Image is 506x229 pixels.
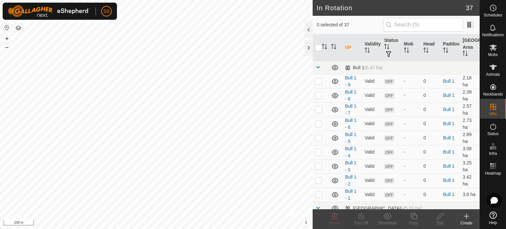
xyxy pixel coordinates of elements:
td: Valid [362,131,382,145]
button: – [3,43,11,51]
button: + [3,35,11,43]
div: - [404,191,418,198]
span: VPs [489,112,496,116]
div: - [404,163,418,170]
button: i [302,219,310,226]
div: Show/Hide [374,220,401,226]
div: - [404,149,418,156]
span: SS [103,8,110,15]
td: 0 [421,74,440,88]
td: Valid [362,102,382,117]
a: Bull 1 - 4 [345,146,356,158]
a: Help [480,209,506,227]
span: OFF [384,150,394,155]
button: Reset Map [3,24,11,32]
span: (5.47 ha) [364,65,383,70]
td: Valid [362,159,382,173]
td: 0 [421,145,440,159]
span: Mobs [488,53,498,57]
a: Bull 1 [443,78,455,84]
td: 3.25 ha [460,159,480,173]
div: - [404,120,418,127]
a: Bull 1 - 8 [345,89,356,101]
span: 0 selected of 37 [317,21,383,28]
td: 0 [421,187,440,202]
td: 0 [421,131,440,145]
th: Validity [362,34,382,61]
div: - [404,78,418,85]
div: [GEOGRAPHIC_DATA] [345,206,422,211]
span: Notifications [482,33,504,37]
span: OFF [384,164,394,169]
td: 0 [421,102,440,117]
span: OFF [384,192,394,198]
td: 3.08 ha [460,145,480,159]
a: Bull 1 - 6 [345,118,356,130]
span: Delete [329,221,341,225]
td: 2.18 ha [460,74,480,88]
span: Animals [486,72,500,76]
span: i [305,219,307,225]
div: Copy [401,220,427,226]
a: Bull 1 [443,149,455,155]
a: Bull 1 - 1 [345,188,356,201]
th: [GEOGRAPHIC_DATA] Area [460,34,480,61]
a: Bull 1 - 7 [345,103,356,116]
div: Turn Off [348,220,374,226]
span: OFF [384,79,394,84]
th: Mob [401,34,421,61]
span: OFF [384,121,394,127]
p-sorticon: Activate to sort [365,48,370,54]
th: Paddock [440,34,460,61]
td: 3.6 ha [460,187,480,202]
span: 37 [466,3,473,13]
p-sorticon: Activate to sort [423,48,429,54]
td: Valid [362,117,382,131]
span: Heatmap [485,171,501,175]
a: Bull 1 [443,121,455,126]
div: Create [453,220,480,226]
a: Bull 1 - 2 [345,174,356,186]
p-sorticon: Activate to sort [322,45,327,50]
td: 2.89 ha [460,131,480,145]
div: Edit [427,220,453,226]
span: Help [489,221,497,225]
td: 0 [421,173,440,187]
span: OFF [384,107,394,113]
input: Search (S) [383,18,463,32]
th: Head [421,34,440,61]
td: 2.57 ha [460,102,480,117]
a: Bull 1 [443,192,455,197]
td: Valid [362,74,382,88]
a: Bull 1 [443,135,455,140]
td: 2.39 ha [460,88,480,102]
td: Valid [362,88,382,102]
td: 0 [421,117,440,131]
td: 2.73 ha [460,117,480,131]
p-sorticon: Activate to sort [404,48,409,54]
td: Valid [362,187,382,202]
td: Valid [362,173,382,187]
button: Map Layers [14,24,22,32]
span: OFF [384,135,394,141]
img: Gallagher Logo [8,5,90,17]
span: Status [487,132,498,136]
p-sorticon: Activate to sort [443,48,448,54]
a: Privacy Policy [130,220,155,226]
div: - [404,177,418,184]
h2: In Rotation [317,4,466,12]
a: Bull 1 - 5 [345,132,356,144]
span: (45.33 ha) [401,206,422,211]
th: VP [342,34,362,61]
td: 0 [421,88,440,102]
td: Valid [362,145,382,159]
td: 3.42 ha [460,173,480,187]
a: Bull 1 [443,107,455,112]
div: - [404,134,418,141]
td: 0 [421,159,440,173]
th: Status [381,34,401,61]
a: Bull 1 [443,178,455,183]
p-sorticon: Activate to sort [331,45,336,50]
div: - [404,92,418,99]
a: Bull 1 - 3 [345,160,356,172]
